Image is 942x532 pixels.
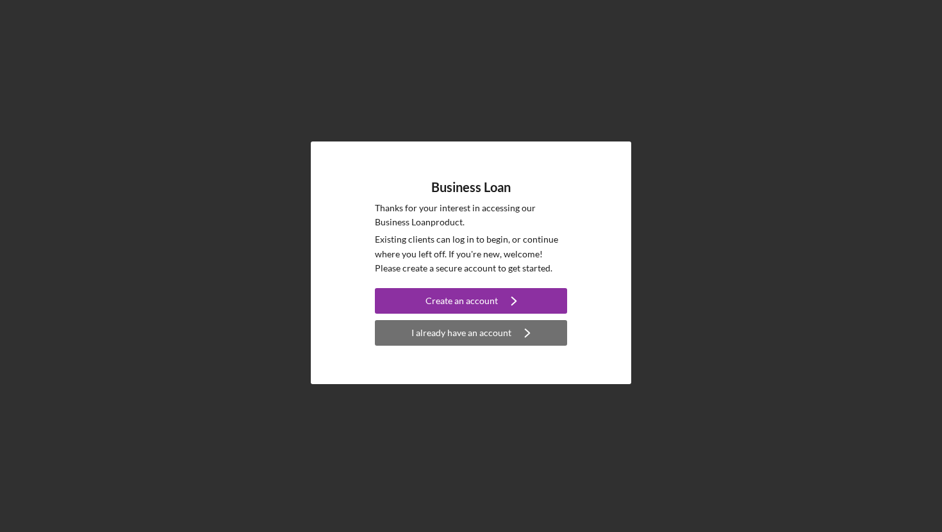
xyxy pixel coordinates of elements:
h4: Business Loan [431,180,511,195]
button: Create an account [375,288,567,314]
div: Create an account [426,288,498,314]
div: I already have an account [411,320,511,346]
p: Existing clients can log in to begin, or continue where you left off. If you're new, welcome! Ple... [375,232,567,275]
button: I already have an account [375,320,567,346]
p: Thanks for your interest in accessing our Business Loan product. [375,201,567,230]
a: Create an account [375,288,567,317]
